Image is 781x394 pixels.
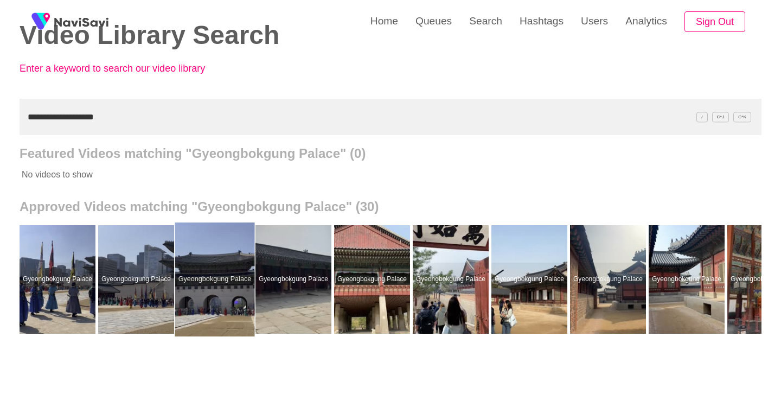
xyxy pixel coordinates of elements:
[733,112,751,122] span: C^K
[491,225,570,334] a: Gyeongbokgung PalaceGyeongbokgung Palace
[334,225,413,334] a: Gyeongbokgung PalaceGyeongbokgung Palace
[684,11,745,33] button: Sign Out
[255,225,334,334] a: Gyeongbokgung PalaceGyeongbokgung Palace
[696,112,707,122] span: /
[20,161,687,188] p: No videos to show
[20,63,258,74] p: Enter a keyword to search our video library
[177,225,255,334] a: Gyeongbokgung PalaceGyeongbokgung Palace
[649,225,727,334] a: Gyeongbokgung PalaceGyeongbokgung Palace
[54,16,108,27] img: fireSpot
[20,225,98,334] a: Gyeongbokgung PalaceGyeongbokgung Palace
[413,225,491,334] a: Gyeongbokgung PalaceGyeongbokgung Palace
[27,8,54,35] img: fireSpot
[20,146,761,161] h2: Featured Videos matching "Gyeongbokgung Palace" (0)
[20,199,761,214] h2: Approved Videos matching "Gyeongbokgung Palace" (30)
[712,112,729,122] span: C^J
[570,225,649,334] a: Gyeongbokgung PalaceGyeongbokgung Palace
[98,225,177,334] a: Gyeongbokgung PalaceGyeongbokgung Palace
